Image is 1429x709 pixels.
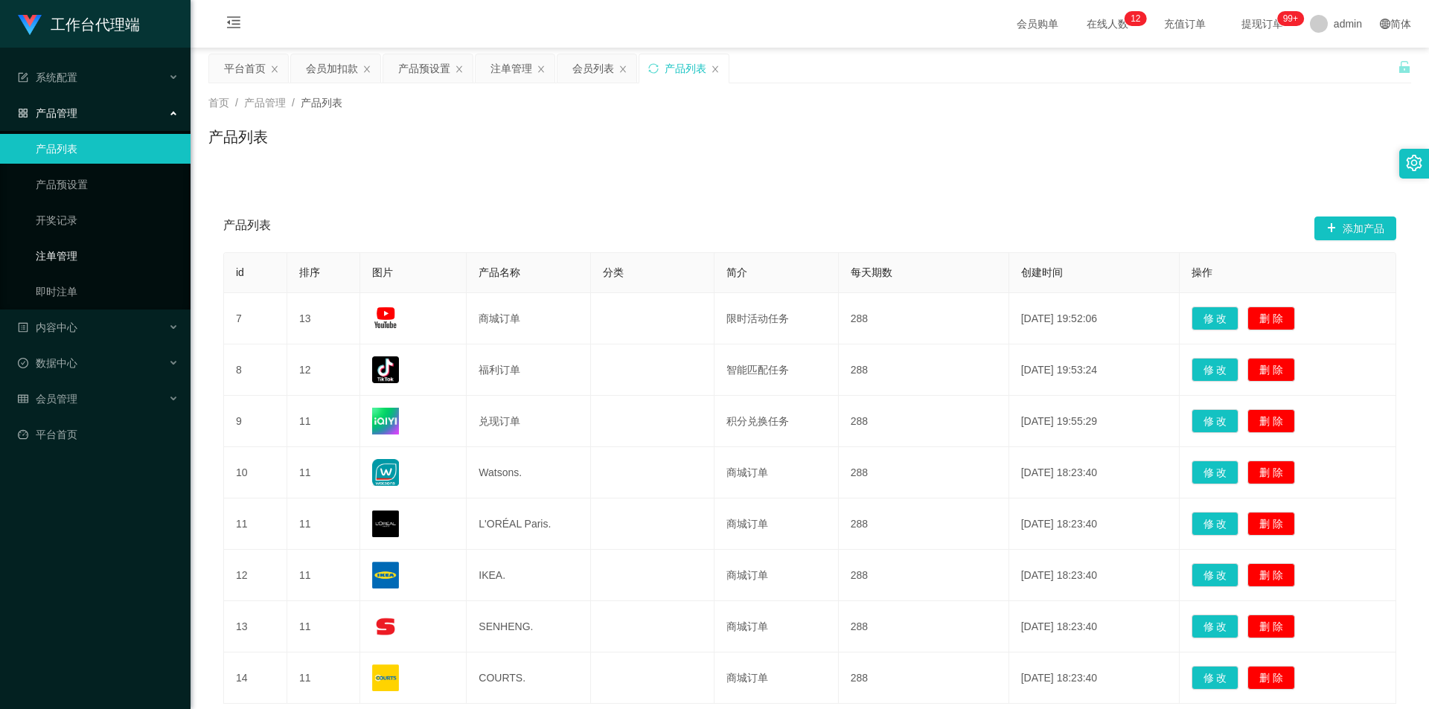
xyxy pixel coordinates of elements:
[287,550,360,601] td: 11
[18,72,28,83] i: 图标: form
[224,293,287,344] td: 7
[1192,358,1239,382] button: 修 改
[1157,19,1213,29] span: 充值订单
[1192,666,1239,690] button: 修 改
[726,266,747,278] span: 简介
[467,550,590,601] td: IKEA.
[224,344,287,396] td: 8
[18,357,77,369] span: 数据中心
[1009,293,1180,344] td: [DATE] 19:52:06
[839,293,1009,344] td: 288
[714,293,838,344] td: 限时活动任务
[1247,461,1295,484] button: 删 除
[1079,19,1136,29] span: 在线人数
[1192,266,1212,278] span: 操作
[1009,344,1180,396] td: [DATE] 19:53:24
[372,305,399,332] img: 68a482f25dc63.jpg
[1247,563,1295,587] button: 删 除
[839,344,1009,396] td: 288
[1009,601,1180,652] td: [DATE] 18:23:40
[1021,266,1063,278] span: 创建时间
[372,664,399,691] img: 68176f9e1526a.png
[1192,409,1239,433] button: 修 改
[372,613,399,640] img: 68176f62e0d74.png
[572,54,614,83] div: 会员列表
[467,447,590,498] td: Watsons.
[18,394,28,404] i: 图标: table
[490,54,532,83] div: 注单管理
[372,510,399,537] img: 68176c60d0f9a.png
[301,97,342,109] span: 产品列表
[714,652,838,704] td: 商城订单
[714,447,838,498] td: 商城订单
[51,1,140,48] h1: 工作台代理端
[372,459,399,486] img: 68176a989e162.jpg
[287,447,360,498] td: 11
[18,420,179,449] a: 图标: dashboard平台首页
[287,293,360,344] td: 13
[839,550,1009,601] td: 288
[287,652,360,704] td: 11
[36,241,179,271] a: 注单管理
[665,54,706,83] div: 产品列表
[306,54,358,83] div: 会员加扣款
[839,396,1009,447] td: 288
[208,1,259,48] i: 图标: menu-fold
[603,266,624,278] span: 分类
[287,498,360,550] td: 11
[372,408,399,434] img: 68a4832a773e8.png
[18,71,77,83] span: 系统配置
[235,97,238,109] span: /
[1125,11,1146,26] sup: 12
[244,97,286,109] span: 产品管理
[1009,447,1180,498] td: [DATE] 18:23:40
[36,134,179,164] a: 产品列表
[18,393,77,405] span: 会员管理
[839,652,1009,704] td: 288
[714,550,838,601] td: 商城订单
[711,65,720,74] i: 图标: close
[236,266,244,278] span: id
[1009,498,1180,550] td: [DATE] 18:23:40
[1009,652,1180,704] td: [DATE] 18:23:40
[839,601,1009,652] td: 288
[467,498,590,550] td: L'ORÉAL Paris.
[714,498,838,550] td: 商城订单
[1009,396,1180,447] td: [DATE] 19:55:29
[1247,615,1295,638] button: 删 除
[467,652,590,704] td: COURTS.
[648,63,659,74] i: 图标: sync
[208,97,229,109] span: 首页
[287,396,360,447] td: 11
[467,396,590,447] td: 兑现订单
[714,396,838,447] td: 积分兑换任务
[372,356,399,383] img: 68a4832333a27.png
[287,344,360,396] td: 12
[839,498,1009,550] td: 288
[362,65,371,74] i: 图标: close
[1247,409,1295,433] button: 删 除
[18,108,28,118] i: 图标: appstore-o
[1406,155,1422,171] i: 图标: setting
[292,97,295,109] span: /
[467,601,590,652] td: SENHENG.
[1247,358,1295,382] button: 删 除
[1398,60,1411,74] i: 图标: unlock
[18,358,28,368] i: 图标: check-circle-o
[455,65,464,74] i: 图标: close
[839,447,1009,498] td: 288
[18,107,77,119] span: 产品管理
[224,601,287,652] td: 13
[224,498,287,550] td: 11
[1192,512,1239,536] button: 修 改
[1009,550,1180,601] td: [DATE] 18:23:40
[1277,11,1304,26] sup: 1069
[1192,563,1239,587] button: 修 改
[224,550,287,601] td: 12
[851,266,892,278] span: 每天期数
[36,205,179,235] a: 开奖记录
[224,54,266,83] div: 平台首页
[467,344,590,396] td: 福利订单
[537,65,546,74] i: 图标: close
[18,15,42,36] img: logo.9652507e.png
